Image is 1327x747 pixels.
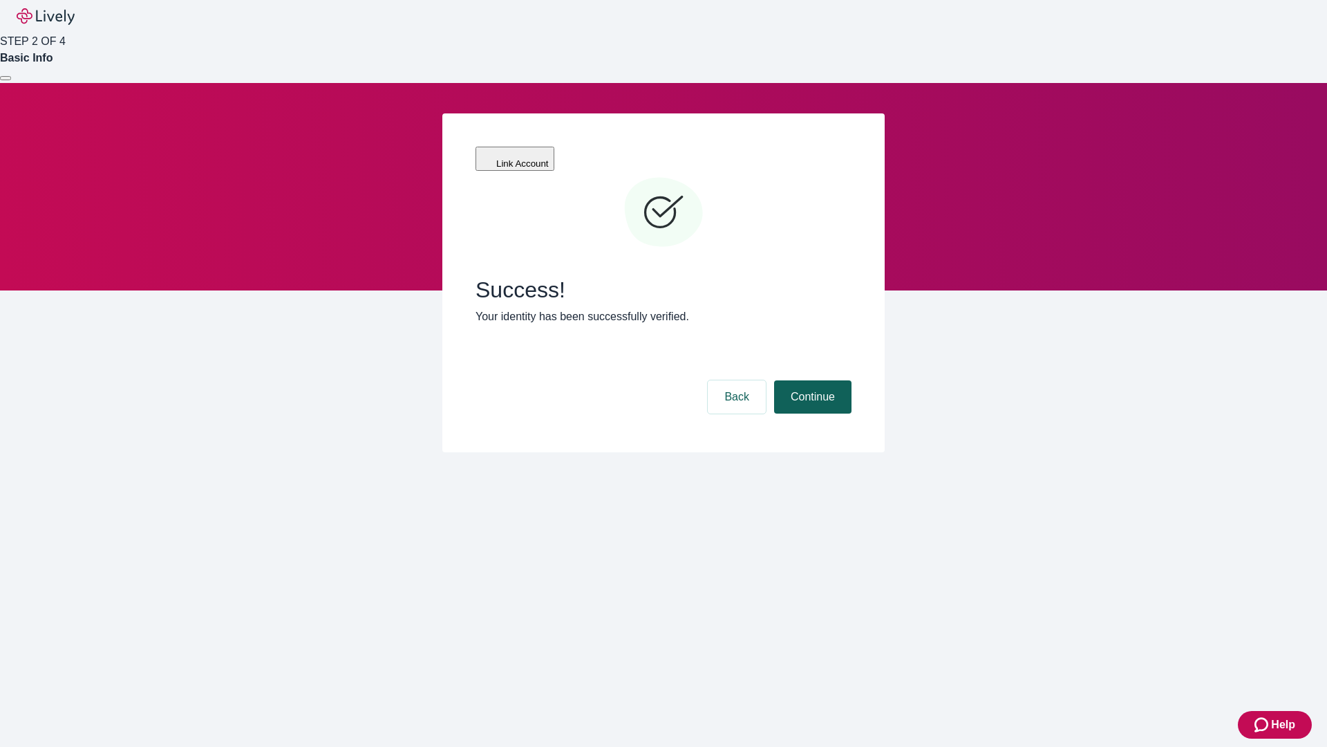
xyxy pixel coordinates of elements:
svg: Zendesk support icon [1254,717,1271,733]
img: Lively [17,8,75,25]
span: Help [1271,717,1295,733]
button: Continue [774,380,851,414]
button: Back [708,380,766,414]
button: Link Account [476,147,554,171]
svg: Checkmark icon [622,172,705,255]
button: Zendesk support iconHelp [1238,711,1312,739]
span: Success! [476,277,851,303]
p: Your identity has been successfully verified. [476,308,851,325]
